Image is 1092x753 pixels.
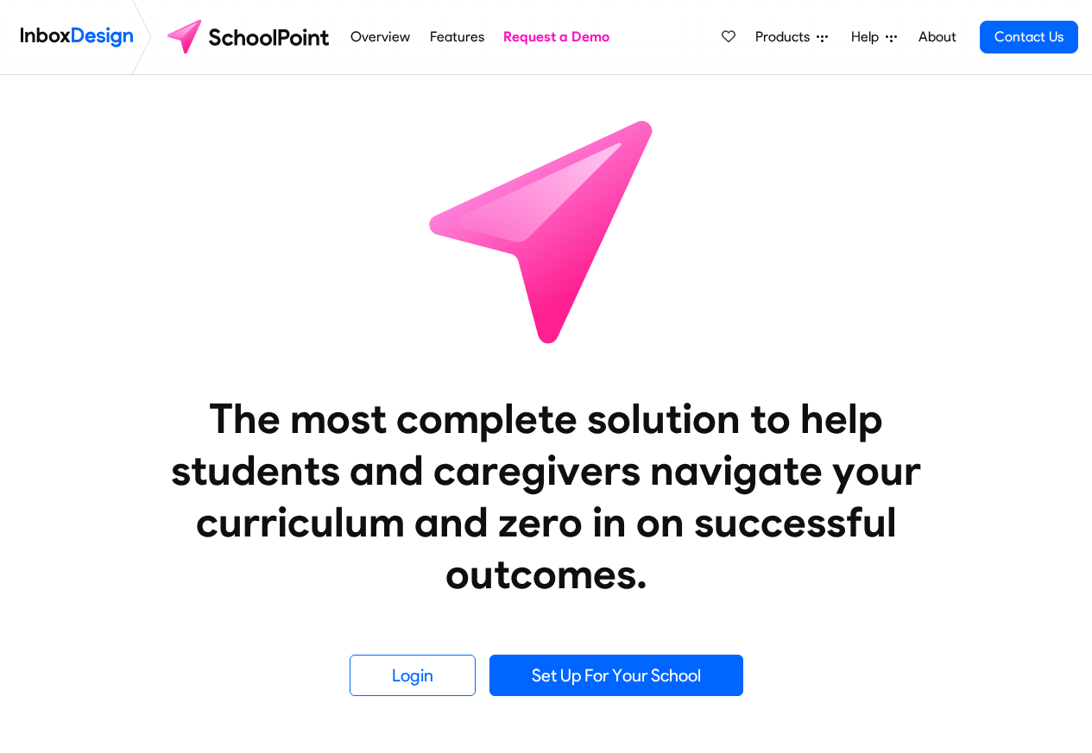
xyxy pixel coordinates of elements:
[350,655,476,696] a: Login
[499,20,615,54] a: Request a Demo
[391,75,702,386] img: icon_schoolpoint.svg
[489,655,743,696] a: Set Up For Your School
[159,16,341,58] img: schoolpoint logo
[425,20,489,54] a: Features
[755,27,817,47] span: Products
[980,21,1078,53] a: Contact Us
[844,20,904,54] a: Help
[346,20,415,54] a: Overview
[136,392,956,599] heading: The most complete solution to help students and caregivers navigate your curriculum and zero in o...
[748,20,835,54] a: Products
[913,20,961,54] a: About
[851,27,886,47] span: Help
